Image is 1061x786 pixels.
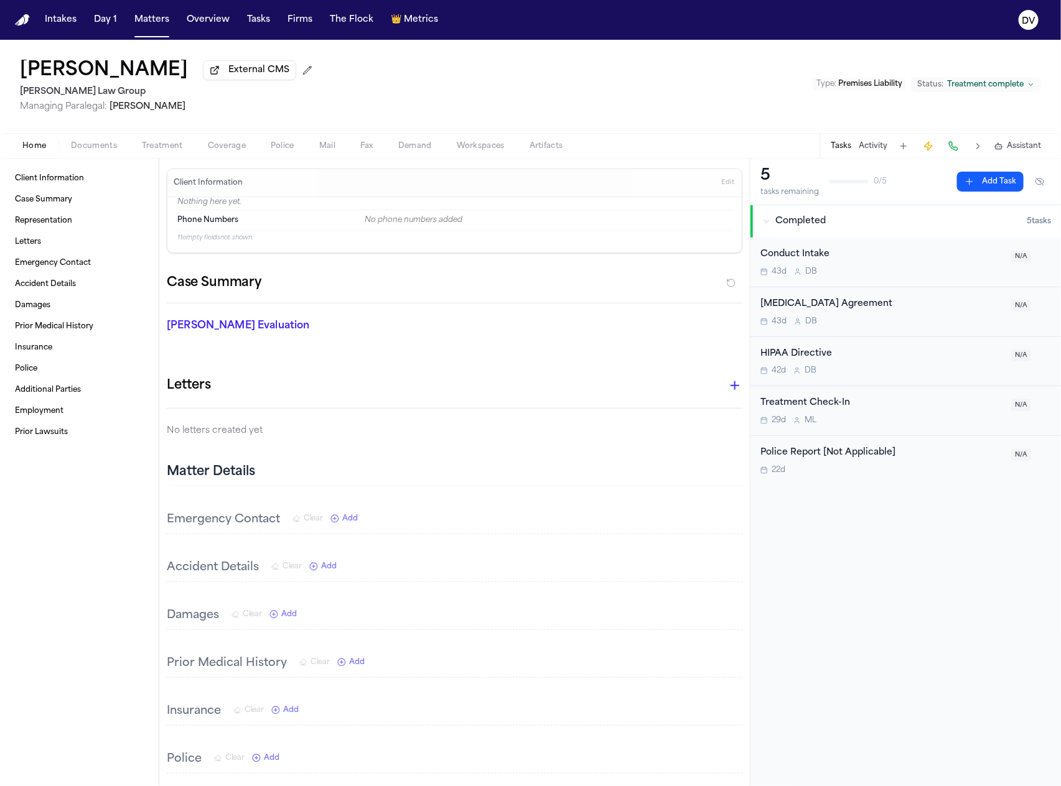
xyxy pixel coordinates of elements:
button: Clear Police [214,753,245,763]
button: Add New [330,514,358,524]
span: Add [322,562,337,571]
div: Police Report [Not Applicable] [760,446,1004,460]
span: D B [805,317,817,326]
button: External CMS [203,60,296,80]
span: D B [805,267,817,277]
span: Demand [398,141,432,151]
span: 5 task s [1027,216,1051,226]
a: Home [15,14,30,26]
div: Conduct Intake [760,247,1004,262]
button: Make a Call [945,137,962,155]
span: Coverage [208,141,246,151]
a: Police [10,359,149,379]
h2: [PERSON_NAME] Law Group [20,85,317,99]
p: [PERSON_NAME] Evaluation [167,318,348,333]
a: Tasks [242,9,275,31]
button: Activity [859,141,887,151]
div: Open task: Treatment Check-In [750,386,1061,436]
p: Nothing here yet. [177,197,732,210]
span: N/A [1011,349,1031,361]
a: Case Summary [10,190,149,210]
span: N/A [1011,300,1031,312]
div: Open task: Retainer Agreement [750,287,1061,337]
span: Treatment complete [947,80,1024,90]
button: Edit Type: Premises Liability [813,78,906,90]
h3: Police [167,751,202,768]
button: Create Immediate Task [920,137,937,155]
button: Completed5tasks [750,205,1061,238]
div: Open task: Police Report [Not Applicable] [750,436,1061,485]
span: [PERSON_NAME] [110,102,185,111]
span: 29d [772,415,786,425]
span: Add [284,705,299,715]
a: Intakes [40,9,82,31]
div: tasks remaining [760,187,819,197]
span: Clear [243,609,262,619]
button: Add Task [957,172,1024,192]
button: Overview [182,9,235,31]
span: Add [282,609,297,619]
span: Clear [304,514,323,524]
span: Phone Numbers [177,215,238,225]
h3: Insurance [167,703,221,720]
span: 43d [772,267,787,277]
a: Emergency Contact [10,253,149,273]
span: Assistant [1007,141,1041,151]
span: Documents [71,141,117,151]
h1: [PERSON_NAME] [20,60,188,82]
button: Clear Insurance [233,705,264,715]
div: 5 [760,166,819,186]
button: Tasks [831,141,851,151]
span: Type : [816,80,836,88]
img: Finch Logo [15,14,30,26]
span: Home [22,141,46,151]
a: Additional Parties [10,380,149,400]
a: Employment [10,401,149,421]
h3: Emergency Contact [167,511,280,529]
span: Premises Liability [838,80,902,88]
button: Clear Prior Medical History [299,657,330,667]
span: Status: [917,80,943,90]
span: Mail [319,141,335,151]
h3: Client Information [171,178,245,188]
button: Day 1 [89,9,122,31]
span: N/A [1011,399,1031,411]
span: 0 / 5 [874,177,887,187]
div: No phone numbers added [365,215,732,225]
p: No letters created yet [167,423,742,438]
span: Completed [775,215,826,228]
span: N/A [1011,251,1031,262]
span: Police [271,141,294,151]
a: Damages [10,295,149,315]
a: Insurance [10,338,149,358]
button: Add Task [895,137,912,155]
span: Clear [283,562,302,571]
p: 11 empty fields not shown. [177,233,732,243]
button: The Flock [325,9,378,31]
h3: Damages [167,607,219,624]
h3: Prior Medical History [167,655,287,672]
span: D B [805,366,816,376]
span: Add [343,514,358,524]
button: Matters [129,9,174,31]
span: 42d [772,366,786,376]
span: Fax [360,141,373,151]
div: Open task: HIPAA Directive [750,337,1061,387]
a: Representation [10,211,149,231]
a: Client Information [10,169,149,188]
span: M L [805,415,816,425]
span: Clear [245,705,264,715]
span: Treatment [142,141,183,151]
h1: Letters [167,376,211,395]
span: 22d [772,465,785,475]
span: Add [264,753,279,763]
button: crownMetrics [386,9,443,31]
button: Edit [717,173,738,193]
span: Edit [721,178,734,187]
button: Firms [283,9,317,31]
